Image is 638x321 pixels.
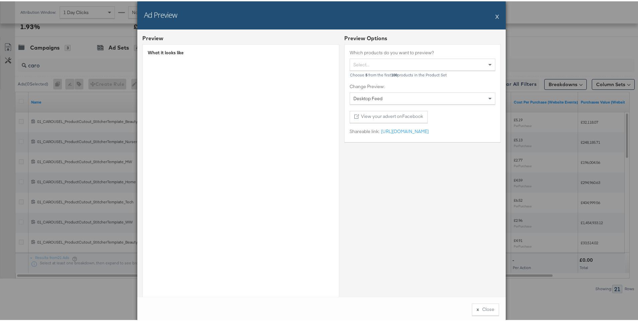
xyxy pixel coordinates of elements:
[391,71,397,76] b: 100
[142,33,163,41] div: Preview
[379,127,429,133] a: [URL][DOMAIN_NAME]
[344,33,501,41] div: Preview Options
[350,71,495,76] div: Choose from the first products in the Product Set
[350,110,428,122] button: View your advert onFacebook
[148,48,334,55] div: What it looks like
[350,127,379,133] label: Shareable link:
[350,58,495,69] div: Select...
[365,71,367,76] b: 5
[353,94,382,100] span: Desktop Feed
[472,302,499,314] button: xClose
[477,305,479,311] div: x
[350,48,495,55] label: Which products do you want to preview?
[495,8,499,22] button: X
[144,8,177,18] h2: Ad Preview
[350,82,495,88] label: Change Preview:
